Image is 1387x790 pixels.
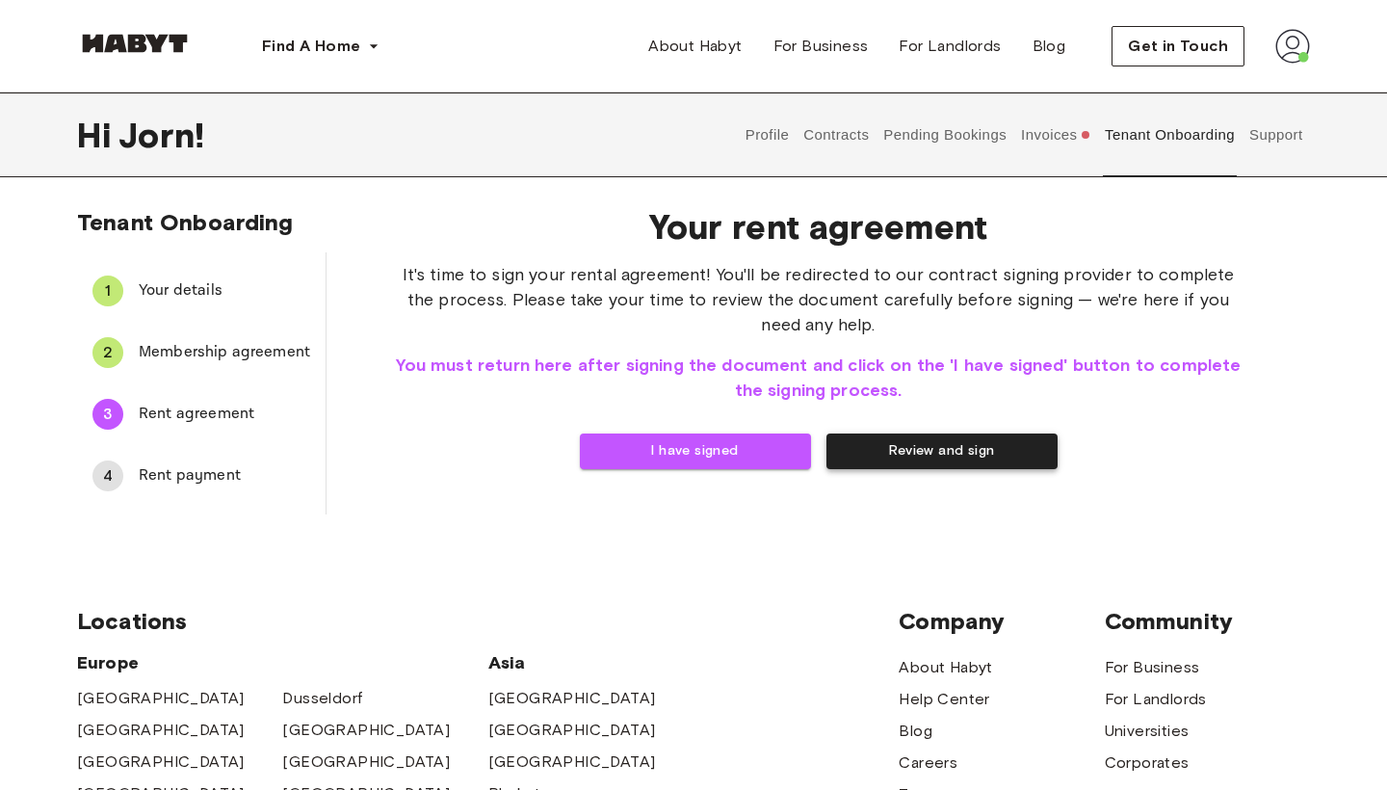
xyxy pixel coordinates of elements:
a: For Business [1105,656,1200,679]
span: Blog [1033,35,1066,58]
a: [GEOGRAPHIC_DATA] [77,719,245,742]
button: Pending Bookings [881,92,1009,177]
a: [GEOGRAPHIC_DATA] [488,750,656,774]
span: Tenant Onboarding [77,208,294,236]
a: [GEOGRAPHIC_DATA] [77,687,245,710]
div: 4 [92,461,123,491]
div: 2 [92,337,123,368]
span: Company [899,607,1104,636]
a: [GEOGRAPHIC_DATA] [488,687,656,710]
a: Help Center [899,688,989,711]
span: Rent agreement [139,403,310,426]
a: Dusseldorf [282,687,362,710]
a: For Landlords [1105,688,1207,711]
button: Tenant Onboarding [1103,92,1238,177]
span: Locations [77,607,899,636]
span: It's time to sign your rental agreement! You'll be redirected to our contract signing provider to... [388,262,1248,337]
button: Get in Touch [1112,26,1244,66]
div: 1 [92,276,123,306]
span: Jorn ! [118,115,204,155]
div: 3 [92,399,123,430]
button: Review and sign [826,434,1058,469]
a: [GEOGRAPHIC_DATA] [488,719,656,742]
span: For Landlords [899,35,1001,58]
img: Habyt [77,34,193,53]
span: Your details [139,279,310,303]
div: 3Rent agreement [77,391,326,437]
a: About Habyt [899,656,992,679]
span: Hi [77,115,118,155]
button: Contracts [801,92,872,177]
span: Asia [488,651,693,674]
a: Blog [899,720,932,743]
a: Universities [1105,720,1190,743]
div: user profile tabs [738,92,1310,177]
span: Europe [77,651,488,674]
span: Get in Touch [1128,35,1228,58]
div: 1Your details [77,268,326,314]
a: [GEOGRAPHIC_DATA] [282,750,450,774]
a: Blog [1017,27,1082,66]
a: About Habyt [633,27,757,66]
span: Membership agreement [139,341,310,364]
span: Find A Home [262,35,360,58]
span: For Business [773,35,869,58]
button: Find A Home [247,27,395,66]
div: 4Rent payment [77,453,326,499]
a: For Landlords [883,27,1016,66]
button: Support [1246,92,1305,177]
span: Community [1105,607,1310,636]
button: I have signed [580,434,811,469]
a: [GEOGRAPHIC_DATA] [77,750,245,774]
button: Invoices [1019,92,1093,177]
span: You must return here after signing the document and click on the 'I have signed' button to comple... [388,353,1248,403]
a: Corporates [1105,751,1190,775]
button: Profile [743,92,792,177]
span: About Habyt [648,35,742,58]
a: [GEOGRAPHIC_DATA] [282,719,450,742]
a: Careers [899,751,957,775]
img: avatar [1275,29,1310,64]
div: 2Membership agreement [77,329,326,376]
span: Your rent agreement [388,206,1248,247]
span: Rent payment [139,464,310,487]
a: For Business [758,27,884,66]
